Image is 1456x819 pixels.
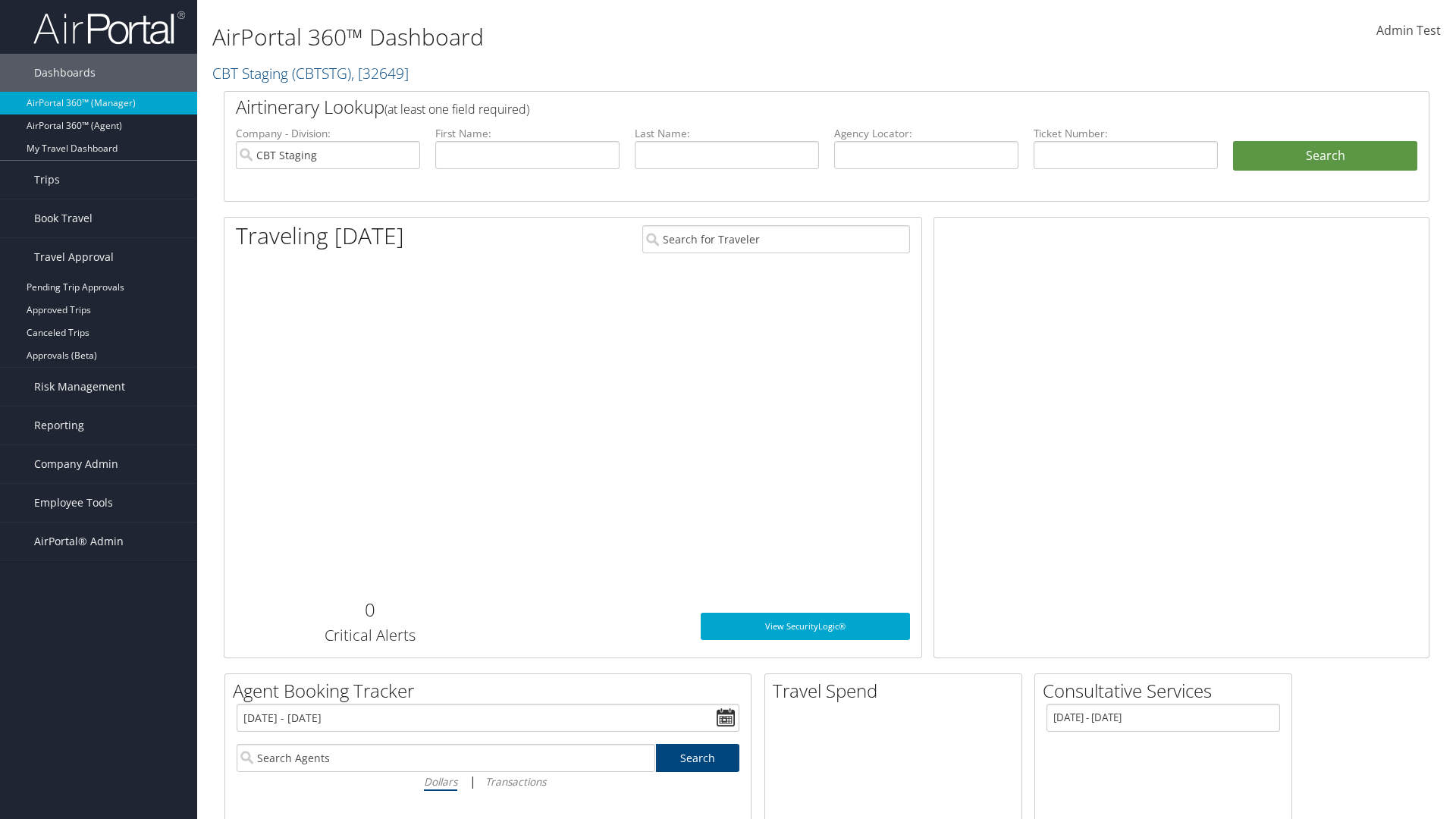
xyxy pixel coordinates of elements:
h2: Agent Booking Tracker [233,678,751,704]
input: Search for Traveler [642,225,910,253]
span: Dashboards [34,54,96,92]
h2: Airtinerary Lookup [236,94,1317,120]
span: Travel Approval [34,238,114,276]
h2: 0 [236,597,504,623]
label: Last Name: [635,126,819,141]
a: CBT Staging [212,63,409,83]
span: Trips [34,161,60,199]
i: Dollars [424,774,457,789]
h1: Traveling [DATE] [236,220,404,252]
span: Book Travel [34,199,93,237]
span: Company Admin [34,445,118,483]
label: First Name: [435,126,620,141]
span: (at least one field required) [384,101,529,118]
label: Agency Locator: [834,126,1018,141]
a: Admin Test [1376,8,1441,55]
input: Search Agents [237,744,655,772]
span: Employee Tools [34,484,113,522]
h2: Travel Spend [773,678,1021,704]
img: airportal-logo.png [33,10,185,45]
h3: Critical Alerts [236,625,504,646]
h2: Consultative Services [1043,678,1291,704]
span: Risk Management [34,368,125,406]
a: View SecurityLogic® [701,613,910,640]
label: Ticket Number: [1034,126,1218,141]
label: Company - Division: [236,126,420,141]
span: AirPortal® Admin [34,522,124,560]
span: , [ 32649 ] [351,63,409,83]
i: Transactions [485,774,546,789]
span: ( CBTSTG ) [292,63,351,83]
span: Reporting [34,406,84,444]
div: | [237,772,739,791]
a: Search [656,744,740,772]
button: Search [1233,141,1417,171]
span: Admin Test [1376,22,1441,39]
h1: AirPortal 360™ Dashboard [212,21,1031,53]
